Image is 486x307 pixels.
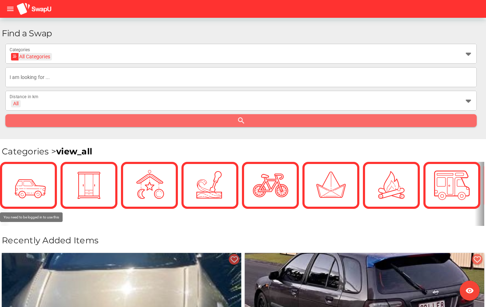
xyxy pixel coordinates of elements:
[56,146,92,157] a: view_all
[2,235,99,245] span: Recently Added Items
[6,5,15,13] i: menu
[13,53,50,60] div: All Categories
[465,286,474,295] i: visibility
[2,28,480,38] h1: Find a Swap
[13,100,19,107] div: All
[237,116,245,125] i: search
[2,146,92,157] span: Categories >
[16,2,52,16] img: aSD8y5uGLpzPJLYTcYcjNu3laj1c05W5KWf0Ds+Za8uybjssssuu+yyyy677LKX2n+PWMSDJ9a87AAAAABJRU5ErkJggg==
[10,67,472,87] input: I am looking for ...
